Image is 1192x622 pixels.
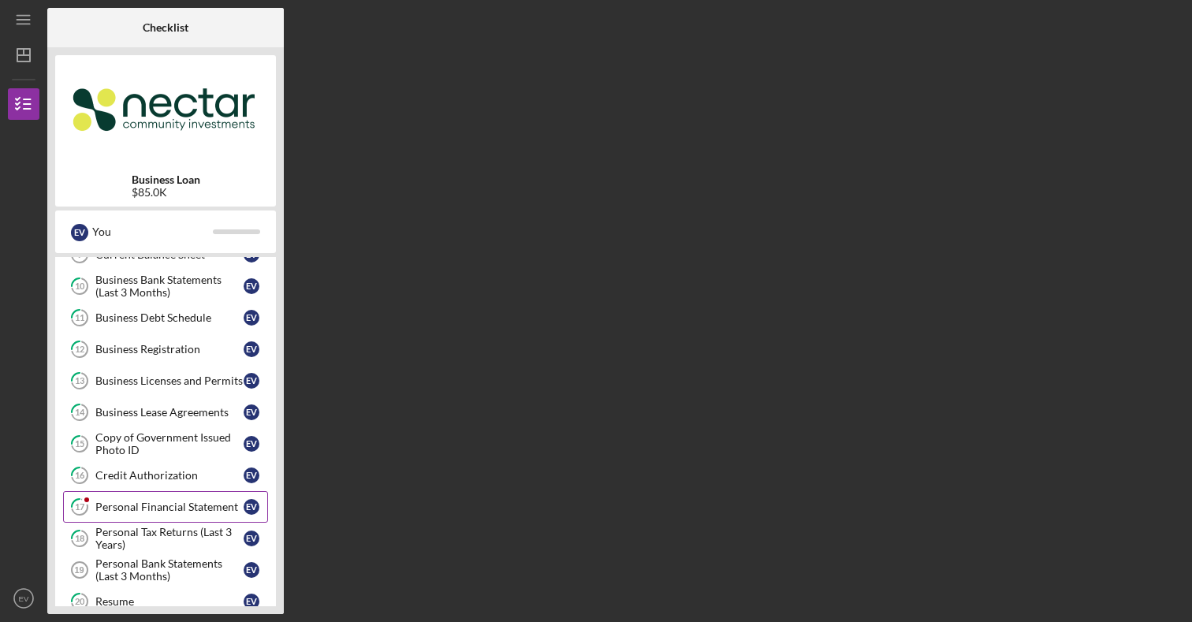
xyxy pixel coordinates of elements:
[63,365,268,397] a: 13Business Licenses and PermitsEV
[95,469,244,482] div: Credit Authorization
[132,186,200,199] div: $85.0K
[244,278,259,294] div: E V
[244,594,259,609] div: E V
[244,404,259,420] div: E V
[95,374,244,387] div: Business Licenses and Permits
[95,501,244,513] div: Personal Financial Statement
[75,439,84,449] tspan: 15
[63,270,268,302] a: 10Business Bank Statements (Last 3 Months)EV
[244,467,259,483] div: E V
[63,397,268,428] a: 14Business Lease AgreementsEV
[63,428,268,460] a: 15Copy of Government Issued Photo IDEV
[19,594,29,603] text: EV
[75,376,84,386] tspan: 13
[244,341,259,357] div: E V
[244,373,259,389] div: E V
[95,343,244,356] div: Business Registration
[63,586,268,617] a: 20ResumeEV
[132,173,200,186] b: Business Loan
[77,250,83,260] tspan: 9
[244,531,259,546] div: E V
[143,21,188,34] b: Checklist
[75,471,85,481] tspan: 16
[95,274,244,299] div: Business Bank Statements (Last 3 Months)
[95,526,244,551] div: Personal Tax Returns (Last 3 Years)
[92,218,213,245] div: You
[95,406,244,419] div: Business Lease Agreements
[55,63,276,158] img: Product logo
[63,523,268,554] a: 18Personal Tax Returns (Last 3 Years)EV
[75,502,85,512] tspan: 17
[244,562,259,578] div: E V
[75,408,85,418] tspan: 14
[63,491,268,523] a: 17Personal Financial StatementEV
[63,333,268,365] a: 12Business RegistrationEV
[75,281,85,292] tspan: 10
[95,311,244,324] div: Business Debt Schedule
[74,565,84,575] tspan: 19
[75,313,84,323] tspan: 11
[95,595,244,608] div: Resume
[244,310,259,326] div: E V
[63,554,268,586] a: 19Personal Bank Statements (Last 3 Months)EV
[8,583,39,614] button: EV
[95,557,244,583] div: Personal Bank Statements (Last 3 Months)
[95,431,244,456] div: Copy of Government Issued Photo ID
[75,345,84,355] tspan: 12
[75,534,84,544] tspan: 18
[63,460,268,491] a: 16Credit AuthorizationEV
[244,436,259,452] div: E V
[63,302,268,333] a: 11Business Debt ScheduleEV
[244,499,259,515] div: E V
[75,597,85,607] tspan: 20
[71,224,88,241] div: E V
